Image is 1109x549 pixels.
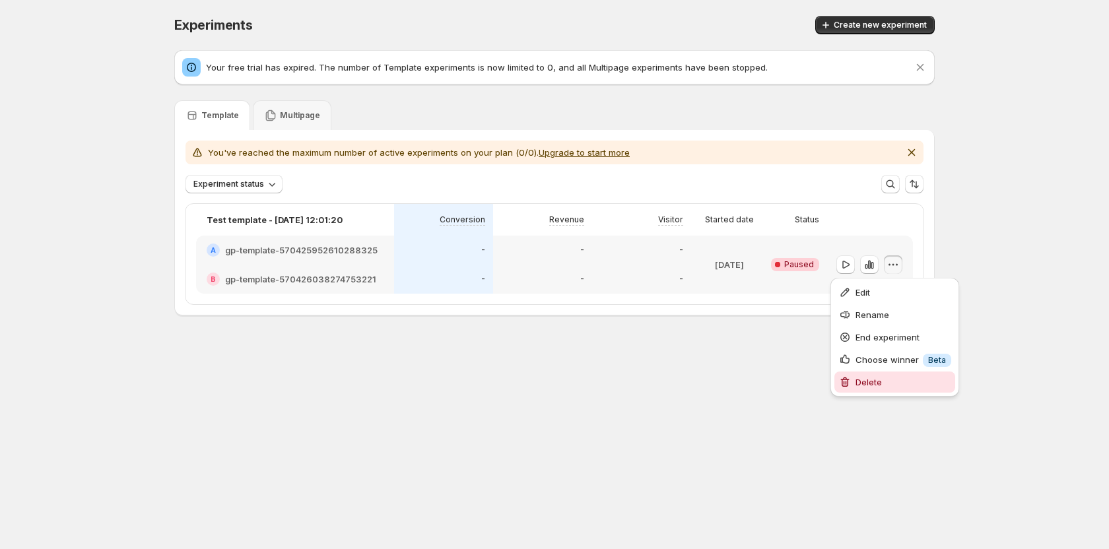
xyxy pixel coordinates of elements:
span: Delete [856,377,882,387]
button: Sort the results [905,175,924,193]
h2: gp-template-570426038274753221 [225,273,376,286]
span: Edit [856,287,870,298]
span: End experiment [856,332,920,342]
button: Experiment status [185,175,283,193]
p: Visitor [658,214,683,225]
p: You've reached the maximum number of active experiments on your plan (0/0). [208,146,630,159]
button: Dismiss notification [911,58,929,77]
p: Multipage [280,110,320,121]
h2: B [211,275,216,283]
button: End experiment [834,327,955,348]
p: Test template - [DATE] 12:01:20 [207,213,343,226]
p: - [481,274,485,284]
p: - [679,274,683,284]
button: Rename [834,304,955,325]
p: Your free trial has expired. The number of Template experiments is now limited to 0, and all Mult... [206,61,914,74]
span: Experiments [174,17,253,33]
p: Revenue [549,214,584,225]
h2: gp-template-570425952610288325 [225,243,378,257]
button: Delete [834,371,955,393]
button: Edit [834,282,955,303]
p: Conversion [440,214,485,225]
span: Paused [784,259,814,270]
span: Create new experiment [834,20,927,30]
p: Status [795,214,819,225]
button: Create new experiment [815,16,935,34]
p: Template [201,110,239,121]
span: Beta [928,355,946,366]
p: - [481,245,485,255]
span: Experiment status [193,179,264,189]
span: Rename [856,309,889,320]
p: - [679,245,683,255]
button: Dismiss notification [902,143,921,162]
p: - [580,245,584,255]
p: [DATE] [715,258,744,271]
h2: A [211,246,216,254]
button: Choose winnerInfoBeta [834,349,955,370]
button: Upgrade to start more [539,147,630,158]
p: - [580,274,584,284]
span: Choose winner [856,354,919,365]
p: Started date [705,214,754,225]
